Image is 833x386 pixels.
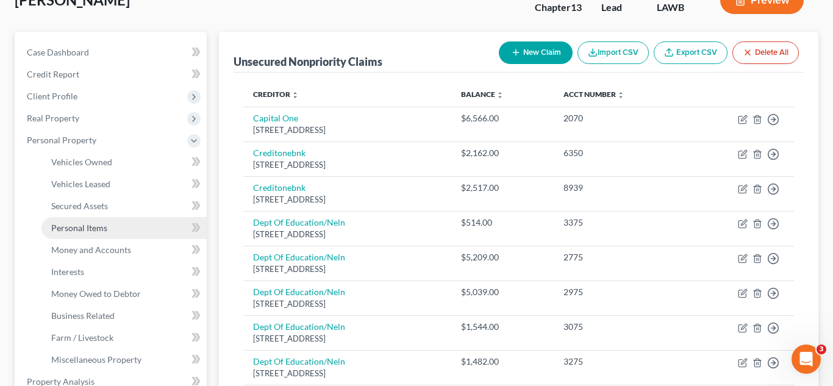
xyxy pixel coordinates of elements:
div: Unsecured Nonpriority Claims [234,54,382,69]
a: Credit Report [17,63,207,85]
span: Personal Property [27,135,96,145]
div: $2,162.00 [461,147,544,159]
div: [STREET_ADDRESS] [253,263,442,275]
div: $6,566.00 [461,112,544,124]
a: Dept Of Education/Neln [253,321,345,332]
span: Money and Accounts [51,245,131,255]
a: Business Related [41,305,207,327]
a: Dept Of Education/Neln [253,252,345,262]
span: Credit Report [27,69,79,79]
iframe: Intercom live chat [792,345,821,374]
a: Vehicles Leased [41,173,207,195]
span: Case Dashboard [27,47,89,57]
a: Acct Number unfold_more [563,90,624,99]
span: Vehicles Leased [51,179,110,189]
div: $1,544.00 [461,321,544,333]
div: 3075 [563,321,676,333]
a: Dept Of Education/Neln [253,356,345,366]
i: unfold_more [496,91,504,99]
a: Farm / Livestock [41,327,207,349]
div: 2070 [563,112,676,124]
button: Delete All [732,41,799,64]
div: Chapter [535,1,582,15]
span: Personal Items [51,223,107,233]
a: Creditonebnk [253,148,306,158]
a: Case Dashboard [17,41,207,63]
div: [STREET_ADDRESS] [253,298,442,310]
a: Interests [41,261,207,283]
span: Vehicles Owned [51,157,112,167]
span: Client Profile [27,91,77,101]
div: [STREET_ADDRESS] [253,194,442,206]
div: $1,482.00 [461,356,544,368]
a: Money and Accounts [41,239,207,261]
div: 6350 [563,147,676,159]
a: Secured Assets [41,195,207,217]
div: [STREET_ADDRESS] [253,368,442,379]
a: Miscellaneous Property [41,349,207,371]
div: LAWB [657,1,701,15]
div: 3275 [563,356,676,368]
span: Interests [51,266,84,277]
div: [STREET_ADDRESS] [253,124,442,136]
span: Money Owed to Debtor [51,288,141,299]
a: Capital One [253,113,298,123]
a: Balance unfold_more [461,90,504,99]
span: 13 [571,1,582,13]
div: [STREET_ADDRESS] [253,333,442,345]
a: Creditonebnk [253,182,306,193]
div: $514.00 [461,216,544,229]
button: Import CSV [577,41,649,64]
span: Secured Assets [51,201,108,211]
div: Lead [601,1,637,15]
button: New Claim [499,41,573,64]
span: 3 [817,345,826,354]
span: Business Related [51,310,115,321]
a: Dept Of Education/Neln [253,217,345,227]
a: Money Owed to Debtor [41,283,207,305]
div: $5,039.00 [461,286,544,298]
i: unfold_more [617,91,624,99]
div: 2775 [563,251,676,263]
div: $2,517.00 [461,182,544,194]
a: Dept Of Education/Neln [253,287,345,297]
i: unfold_more [291,91,299,99]
a: Export CSV [654,41,728,64]
span: Miscellaneous Property [51,354,141,365]
div: [STREET_ADDRESS] [253,159,442,171]
div: 3375 [563,216,676,229]
div: [STREET_ADDRESS] [253,229,442,240]
div: 2975 [563,286,676,298]
a: Creditor unfold_more [253,90,299,99]
a: Vehicles Owned [41,151,207,173]
span: Real Property [27,113,79,123]
a: Personal Items [41,217,207,239]
span: Farm / Livestock [51,332,113,343]
div: $5,209.00 [461,251,544,263]
div: 8939 [563,182,676,194]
